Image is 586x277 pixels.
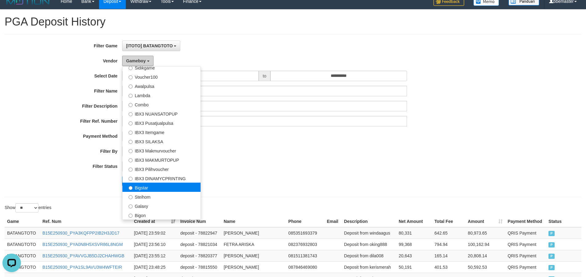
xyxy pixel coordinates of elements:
th: Total Fee [432,216,465,227]
td: 642.65 [432,227,465,239]
select: Showentries [15,203,38,212]
td: [DATE] 23:56:10 [132,239,178,250]
th: Ref. Num [40,216,132,227]
td: QRIS Payment [505,261,546,273]
input: Awalpulsa [129,85,133,89]
td: deposit - 78821034 [178,239,221,250]
span: to [259,71,270,81]
input: Bigstar [129,186,133,190]
button: [ITOTO] BATANGTOTO [122,41,181,51]
input: Lambda [129,94,133,98]
label: Lambda [122,90,201,100]
input: Steihom [129,195,133,199]
th: Name [221,216,286,227]
input: IBX3 Pilihvoucher [129,168,133,172]
label: Voucher100 [122,72,201,81]
label: Awalpulsa [122,81,201,90]
td: deposit - 78822947 [178,227,221,239]
input: Voucher100 [129,75,133,79]
th: Net Amount [396,216,432,227]
input: IBX3 Pusatjualpulsa [129,121,133,125]
label: Bigon [122,210,201,220]
td: [DATE] 23:59:02 [132,227,178,239]
td: 165.14 [432,250,465,261]
td: 794.94 [432,239,465,250]
button: Gameboy [122,56,153,66]
span: PAID [548,242,555,247]
a: B15E250930_PYA1SL9AVU3W4WFTEIR [42,265,122,270]
a: B15E250930_PYAVVGJB5DJ2CHAHWGB [42,253,124,258]
td: 100,162.94 [465,239,505,250]
input: Galaxy [129,204,133,208]
td: 50,191 [396,261,432,273]
td: [DATE] 23:55:12 [132,250,178,261]
th: Created at: activate to sort column ascending [132,216,178,227]
td: 99,368 [396,239,432,250]
td: QRIS Payment [505,239,546,250]
td: [DATE] 23:48:25 [132,261,178,273]
input: IBX3 NUANSATOPUP [129,112,133,116]
label: IBX3 DINAMYCPRINTING [122,173,201,183]
td: 081511381743 [286,250,324,261]
input: Bigon [129,214,133,218]
td: BATANGTOTO [5,250,40,261]
td: Deposit from dila008 [341,250,396,261]
td: 50,592.53 [465,261,505,273]
td: Deposit from kerismerah [341,261,396,273]
span: PAID [548,265,555,270]
input: IBX3 SILAKSA [129,140,133,144]
td: 20,808.14 [465,250,505,261]
label: IBX3 MAKMURTOPUP [122,155,201,164]
th: Email [324,216,341,227]
span: PAID [548,231,555,236]
th: Invoice Num [178,216,221,227]
td: Deposit from windaagus [341,227,396,239]
td: 80,331 [396,227,432,239]
th: Description [341,216,396,227]
input: IBX3 MAKMURTOPUP [129,158,133,162]
label: Galaxy [122,201,201,210]
th: Amount: activate to sort column ascending [465,216,505,227]
td: 085351693379 [286,227,324,239]
label: IBX3 Makmurvoucher [122,146,201,155]
label: Steihom [122,192,201,201]
th: Phone [286,216,324,227]
label: Combo [122,100,201,109]
a: B15E250930_PYA3KQFPP2IB2H3JD17 [42,231,119,235]
td: 80,973.65 [465,227,505,239]
td: 087846469080 [286,261,324,273]
th: Status [546,216,581,227]
button: Open LiveChat chat widget [2,2,21,21]
td: [PERSON_NAME] [221,261,286,273]
h1: PGA Deposit History [5,16,581,28]
td: deposit - 78815550 [178,261,221,273]
td: FETRA ARISKA [221,239,286,250]
span: PAID [548,254,555,259]
input: IBX3 Makmurvoucher [129,149,133,153]
input: Combo [129,103,133,107]
label: IBX3 Itemgame [122,127,201,137]
label: Bigstar [122,183,201,192]
td: 20,643 [396,250,432,261]
label: IBX3 Pusatjualpulsa [122,118,201,127]
input: Sidikgame [129,66,133,70]
a: B15E250930_PYA0N8H5XSVR86L8NGM [42,242,123,247]
span: Gameboy [126,58,146,63]
td: BATANGTOTO [5,239,40,250]
input: IBX3 Itemgame [129,131,133,135]
td: deposit - 78820377 [178,250,221,261]
td: QRIS Payment [505,227,546,239]
td: [PERSON_NAME] [221,250,286,261]
td: [PERSON_NAME] [221,227,286,239]
label: IBX3 Pilihvoucher [122,164,201,173]
td: Deposit from oking888 [341,239,396,250]
label: IBX3 NUANSATOPUP [122,109,201,118]
td: 401.53 [432,261,465,273]
td: BATANGTOTO [5,227,40,239]
label: IBX3 SILAKSA [122,137,201,146]
label: Show entries [5,203,51,212]
td: 082376932803 [286,239,324,250]
input: IBX3 DINAMYCPRINTING [129,177,133,181]
th: Payment Method [505,216,546,227]
label: Sidikgame [122,63,201,72]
